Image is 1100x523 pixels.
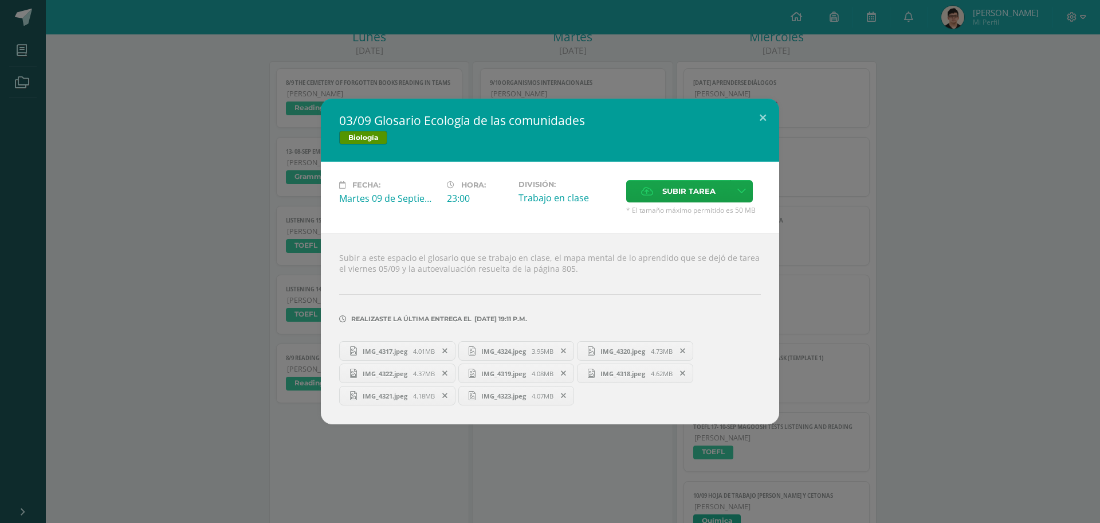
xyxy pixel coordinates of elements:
span: Remover entrega [554,389,573,402]
a: IMG_4320.jpeg 4.73MB [577,341,693,361]
span: Remover entrega [554,367,573,380]
span: IMG_4319.jpeg [476,369,532,378]
div: Trabajo en clase [518,192,617,204]
a: IMG_4322.jpeg 4.37MB [339,364,455,383]
a: IMG_4324.jpeg 3.95MB [458,341,575,361]
div: 23:00 [447,192,509,205]
span: Remover entrega [673,367,693,380]
a: IMG_4318.jpeg 4.62MB [577,364,693,383]
span: 4.18MB [413,392,435,400]
a: IMG_4317.jpeg 4.01MB [339,341,455,361]
span: 3.95MB [532,347,553,356]
span: IMG_4317.jpeg [357,347,413,356]
span: Fecha: [352,181,380,189]
span: IMG_4320.jpeg [595,347,651,356]
a: IMG_4323.jpeg 4.07MB [458,386,575,405]
span: Remover entrega [673,345,693,357]
span: IMG_4318.jpeg [595,369,651,378]
a: IMG_4321.jpeg 4.18MB [339,386,455,405]
span: 4.08MB [532,369,553,378]
button: Close (Esc) [747,99,779,138]
span: Hora: [461,181,486,189]
span: 4.01MB [413,347,435,356]
span: IMG_4322.jpeg [357,369,413,378]
span: Remover entrega [554,345,573,357]
span: 4.73MB [651,347,673,356]
a: IMG_4319.jpeg 4.08MB [458,364,575,383]
span: Remover entrega [435,345,455,357]
span: * El tamaño máximo permitido es 50 MB [626,205,761,215]
span: 4.37MB [413,369,435,378]
h2: 03/09 Glosario Ecología de las comunidades [339,112,761,128]
span: Biología [339,131,387,145]
span: 4.07MB [532,392,553,400]
span: IMG_4324.jpeg [476,347,532,356]
div: Martes 09 de Septiembre [339,192,438,205]
span: 4.62MB [651,369,673,378]
span: Subir tarea [662,181,716,202]
span: Remover entrega [435,389,455,402]
label: División: [518,180,617,189]
span: Remover entrega [435,367,455,380]
div: Subir a este espacio el glosario que se trabajo en clase, el mapa mental de lo aprendido que se d... [321,233,779,424]
span: Realizaste la última entrega el [351,315,472,323]
span: IMG_4321.jpeg [357,392,413,400]
span: IMG_4323.jpeg [476,392,532,400]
